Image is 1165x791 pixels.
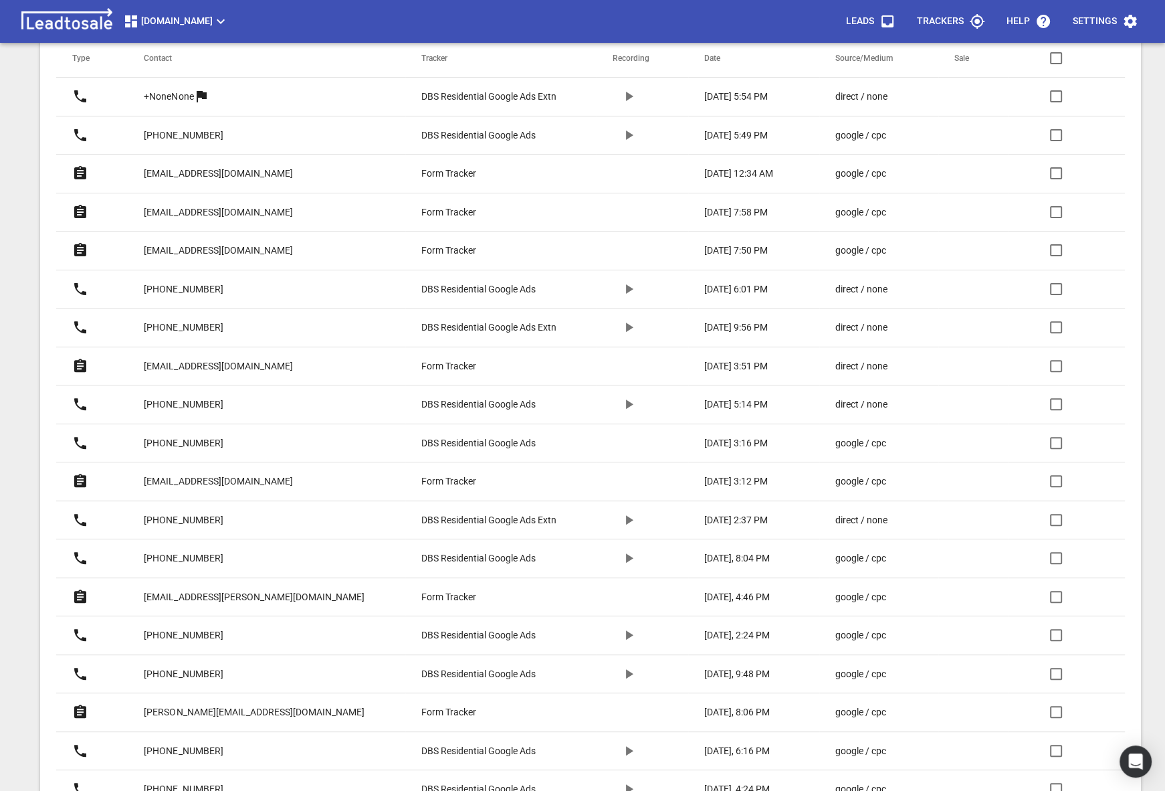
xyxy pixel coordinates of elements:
[1120,745,1152,778] div: Open Intercom Messenger
[421,667,536,681] p: DBS Residential Google Ads
[123,13,229,29] span: [DOMAIN_NAME]
[704,667,770,681] p: [DATE], 9:48 PM
[72,473,88,489] svg: Form
[704,90,782,104] a: [DATE] 5:54 PM
[421,705,559,719] a: Form Tracker
[835,398,901,412] a: direct / none
[835,628,886,642] p: google / cpc
[144,427,223,460] a: [PHONE_NUMBER]
[835,744,901,758] a: google / cpc
[835,244,901,258] a: google / cpc
[835,705,901,719] a: google / cpc
[72,743,88,759] svg: Call
[704,90,768,104] p: [DATE] 5:54 PM
[144,735,223,768] a: [PHONE_NUMBER]
[421,628,559,642] a: DBS Residential Google Ads
[835,667,886,681] p: google / cpc
[835,167,886,181] p: google / cpc
[72,512,88,528] svg: Call
[144,474,292,489] p: [EMAIL_ADDRESS][DOMAIN_NAME]
[835,551,901,565] a: google / cpc
[835,436,886,450] p: google / cpc
[56,39,128,78] th: Type
[704,282,768,296] p: [DATE] 6:01 PM
[704,705,770,719] p: [DATE], 8:06 PM
[421,205,476,219] p: Form Tracker
[144,80,193,113] a: +NoneNone
[144,282,223,296] p: [PHONE_NUMBER]
[144,205,292,219] p: [EMAIL_ADDRESS][DOMAIN_NAME]
[421,667,559,681] a: DBS Residential Google Ads
[144,551,223,565] p: [PHONE_NUMBER]
[704,128,768,143] p: [DATE] 5:49 PM
[72,165,88,181] svg: Form
[704,321,768,335] p: [DATE] 9:56 PM
[144,157,292,190] a: [EMAIL_ADDRESS][DOMAIN_NAME]
[193,88,209,104] svg: More than one lead from this user
[597,39,688,78] th: Recording
[1073,15,1117,28] p: Settings
[144,696,364,729] a: [PERSON_NAME][EMAIL_ADDRESS][DOMAIN_NAME]
[144,311,223,344] a: [PHONE_NUMBER]
[835,244,886,258] p: google / cpc
[835,205,901,219] a: google / cpc
[421,436,559,450] a: DBS Residential Google Ads
[704,321,782,335] a: [DATE] 9:56 PM
[144,167,292,181] p: [EMAIL_ADDRESS][DOMAIN_NAME]
[421,359,559,373] a: Form Tracker
[128,39,405,78] th: Contact
[421,244,559,258] a: Form Tracker
[421,744,536,758] p: DBS Residential Google Ads
[72,704,88,720] svg: Form
[144,465,292,498] a: [EMAIL_ADDRESS][DOMAIN_NAME]
[421,551,559,565] a: DBS Residential Google Ads
[421,282,536,296] p: DBS Residential Google Ads
[835,282,887,296] p: direct / none
[144,513,223,527] p: [PHONE_NUMBER]
[72,319,88,335] svg: Call
[144,619,223,652] a: [PHONE_NUMBER]
[144,744,223,758] p: [PHONE_NUMBER]
[704,359,782,373] a: [DATE] 3:51 PM
[144,658,223,691] a: [PHONE_NUMBER]
[72,435,88,451] svg: Call
[421,513,559,527] a: DBS Residential Google Ads Extn
[421,590,476,604] p: Form Tracker
[72,589,88,605] svg: Form
[688,39,819,78] th: Date
[144,398,223,412] p: [PHONE_NUMBER]
[72,396,88,412] svg: Call
[144,581,364,614] a: [EMAIL_ADDRESS][PERSON_NAME][DOMAIN_NAME]
[144,234,292,267] a: [EMAIL_ADDRESS][DOMAIN_NAME]
[421,321,559,335] a: DBS Residential Google Ads Extn
[421,282,559,296] a: DBS Residential Google Ads
[704,513,768,527] p: [DATE] 2:37 PM
[421,205,559,219] a: Form Tracker
[835,590,886,604] p: google / cpc
[704,398,782,412] a: [DATE] 5:14 PM
[421,167,476,181] p: Form Tracker
[144,90,193,104] p: +NoneNone
[421,590,559,604] a: Form Tracker
[835,590,901,604] a: google / cpc
[704,744,770,758] p: [DATE], 6:16 PM
[421,359,476,373] p: Form Tracker
[704,282,782,296] a: [DATE] 6:01 PM
[835,359,887,373] p: direct / none
[704,628,770,642] p: [DATE], 2:24 PM
[421,744,559,758] a: DBS Residential Google Ads
[835,321,901,335] a: direct / none
[144,436,223,450] p: [PHONE_NUMBER]
[704,590,782,604] a: [DATE], 4:46 PM
[1007,15,1030,28] p: Help
[144,359,292,373] p: [EMAIL_ADDRESS][DOMAIN_NAME]
[704,205,782,219] a: [DATE] 7:58 PM
[835,744,886,758] p: google / cpc
[704,398,768,412] p: [DATE] 5:14 PM
[835,667,901,681] a: google / cpc
[72,666,88,682] svg: Call
[421,90,556,104] p: DBS Residential Google Ads Extn
[16,8,118,35] img: logo
[835,513,887,527] p: direct / none
[421,321,556,335] p: DBS Residential Google Ads Extn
